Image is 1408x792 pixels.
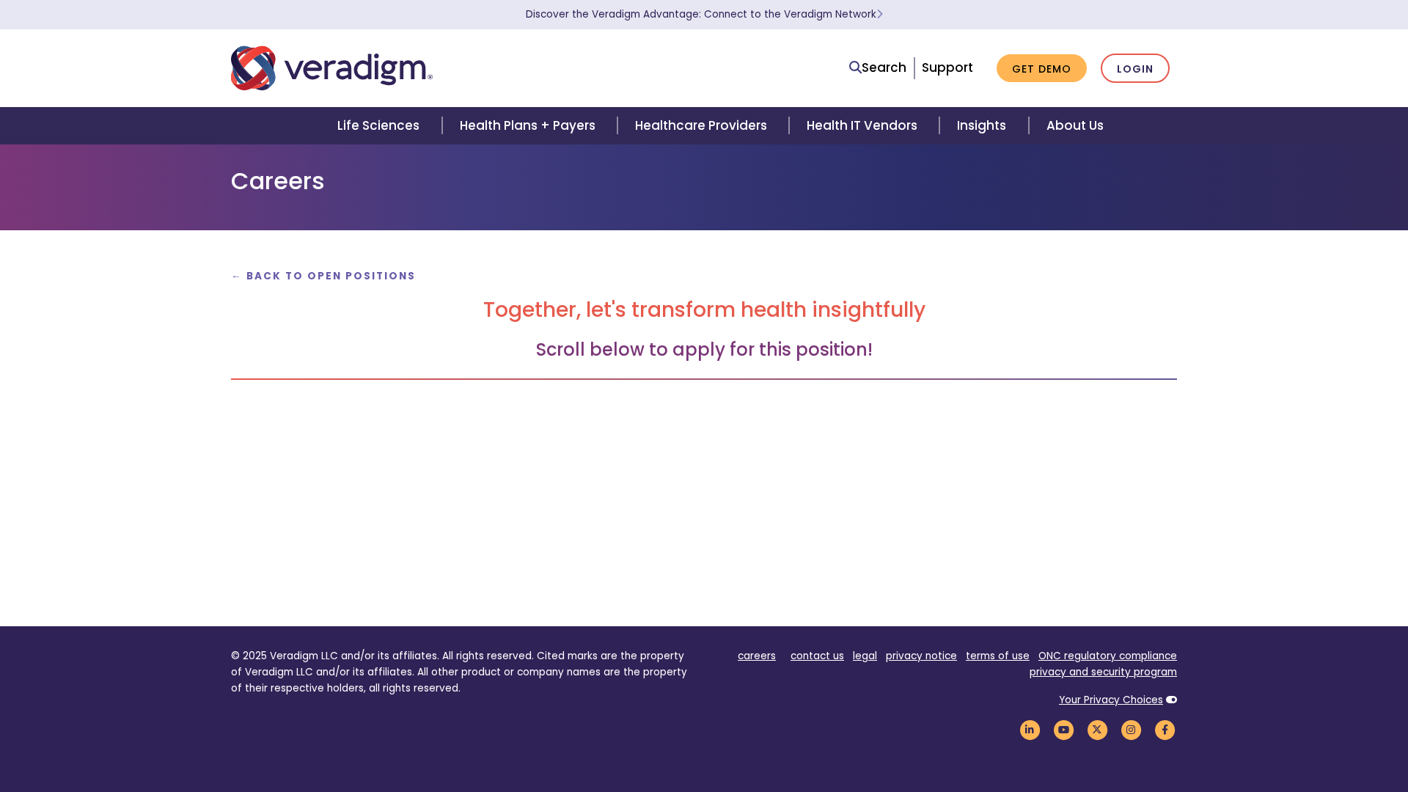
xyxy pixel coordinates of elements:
[997,54,1087,83] a: Get Demo
[886,649,957,663] a: privacy notice
[1059,693,1163,707] a: Your Privacy Choices
[1038,649,1177,663] a: ONC regulatory compliance
[939,107,1028,144] a: Insights
[1051,722,1076,736] a: Veradigm YouTube Link
[738,649,776,663] a: careers
[617,107,789,144] a: Healthcare Providers
[320,107,441,144] a: Life Sciences
[853,649,877,663] a: legal
[1030,665,1177,679] a: privacy and security program
[231,298,1177,323] h2: Together, let's transform health insightfully
[1101,54,1170,84] a: Login
[966,649,1030,663] a: terms of use
[789,107,939,144] a: Health IT Vendors
[1085,722,1110,736] a: Veradigm Twitter Link
[1017,722,1042,736] a: Veradigm LinkedIn Link
[1029,107,1121,144] a: About Us
[526,7,883,21] a: Discover the Veradigm Advantage: Connect to the Veradigm NetworkLearn More
[231,167,1177,195] h1: Careers
[791,649,844,663] a: contact us
[922,59,973,76] a: Support
[231,648,693,696] p: © 2025 Veradigm LLC and/or its affiliates. All rights reserved. Cited marks are the property of V...
[231,44,433,92] img: Veradigm logo
[231,269,416,283] a: ← Back to Open Positions
[1118,722,1143,736] a: Veradigm Instagram Link
[442,107,617,144] a: Health Plans + Payers
[1152,722,1177,736] a: Veradigm Facebook Link
[231,340,1177,361] h3: Scroll below to apply for this position!
[876,7,883,21] span: Learn More
[849,58,906,78] a: Search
